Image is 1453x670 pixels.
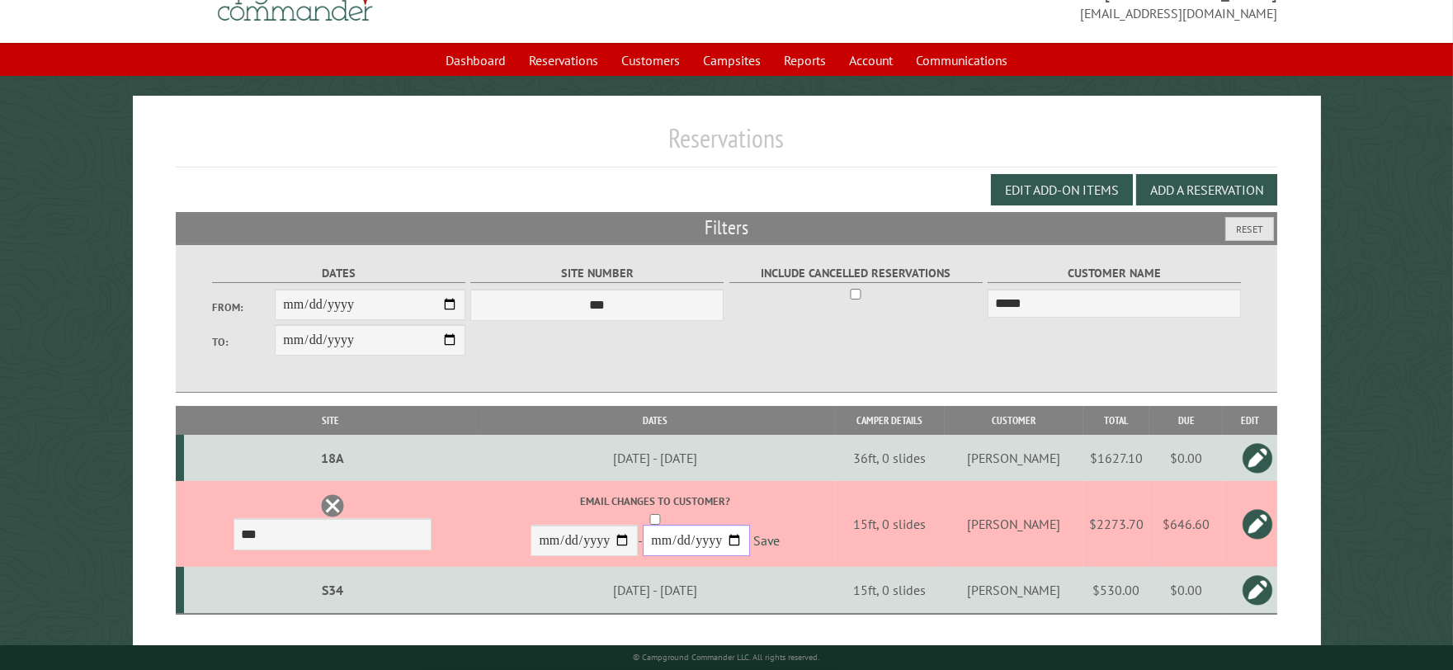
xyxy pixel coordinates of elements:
td: 15ft, 0 slides [835,567,945,614]
a: Campsites [693,45,771,76]
h1: Reservations [176,122,1276,167]
a: Reservations [519,45,608,76]
div: [DATE] - [DATE] [479,582,832,598]
label: Site Number [470,264,724,283]
label: From: [212,300,276,315]
div: S34 [191,582,474,598]
td: [PERSON_NAME] [945,435,1083,481]
button: Reset [1225,217,1274,241]
a: Account [839,45,903,76]
button: Edit Add-on Items [991,174,1133,205]
a: Communications [906,45,1017,76]
th: Customer [945,406,1083,435]
a: Reports [774,45,836,76]
a: Save [753,533,780,550]
th: Site [184,406,476,435]
div: - [479,493,832,560]
a: Delete this reservation [320,493,345,518]
th: Due [1149,406,1223,435]
td: $0.00 [1149,435,1223,481]
td: $646.60 [1149,481,1223,567]
td: [PERSON_NAME] [945,481,1083,567]
div: 18A [191,450,474,466]
td: [PERSON_NAME] [945,567,1083,614]
label: Email changes to customer? [479,493,832,509]
button: Add a Reservation [1136,174,1277,205]
td: 36ft, 0 slides [835,435,945,481]
th: Dates [476,406,835,435]
td: $2273.70 [1083,481,1149,567]
th: Camper Details [835,406,945,435]
h2: Filters [176,212,1276,243]
label: Include Cancelled Reservations [729,264,983,283]
th: Edit [1223,406,1276,435]
label: Dates [212,264,465,283]
div: [DATE] - [DATE] [479,450,832,466]
td: $530.00 [1083,567,1149,614]
td: $0.00 [1149,567,1223,614]
label: Customer Name [988,264,1241,283]
small: © Campground Commander LLC. All rights reserved. [634,652,820,663]
a: Customers [611,45,690,76]
label: To: [212,334,276,350]
a: Dashboard [436,45,516,76]
td: 15ft, 0 slides [835,481,945,567]
th: Total [1083,406,1149,435]
td: $1627.10 [1083,435,1149,481]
